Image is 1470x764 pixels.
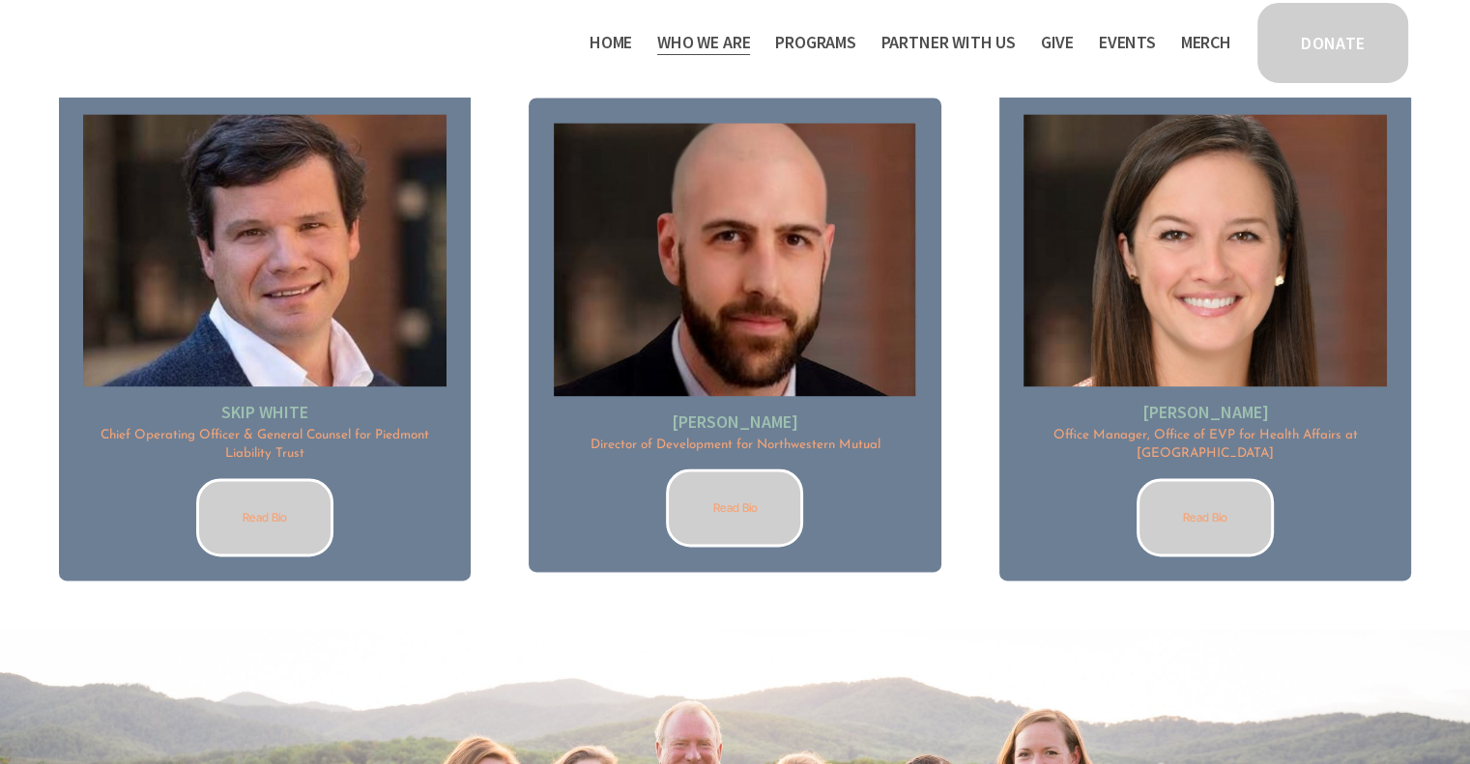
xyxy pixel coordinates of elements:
a: Give [1041,27,1074,58]
p: Office Manager, Office of EVP for Health Affairs at [GEOGRAPHIC_DATA] [1023,427,1386,464]
a: folder dropdown [881,27,1016,58]
a: folder dropdown [775,27,856,58]
a: Read Bio [666,468,803,547]
a: Home [590,27,632,58]
p: Chief Operating Officer & General Counsel for Piedmont Liability Trust [83,427,446,464]
a: Events [1099,27,1156,58]
p: Director of Development for Northwestern Mutual [554,437,916,455]
a: Read Bio [196,478,333,556]
a: Merch [1181,27,1231,58]
span: Programs [775,29,856,57]
a: Read Bio [1137,478,1274,556]
h2: Skip white [83,401,446,423]
h2: [PERSON_NAME] [1023,401,1386,423]
span: Who We Are [657,29,750,57]
a: folder dropdown [657,27,750,58]
span: Partner With Us [881,29,1016,57]
h2: [PERSON_NAME] [554,410,916,433]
